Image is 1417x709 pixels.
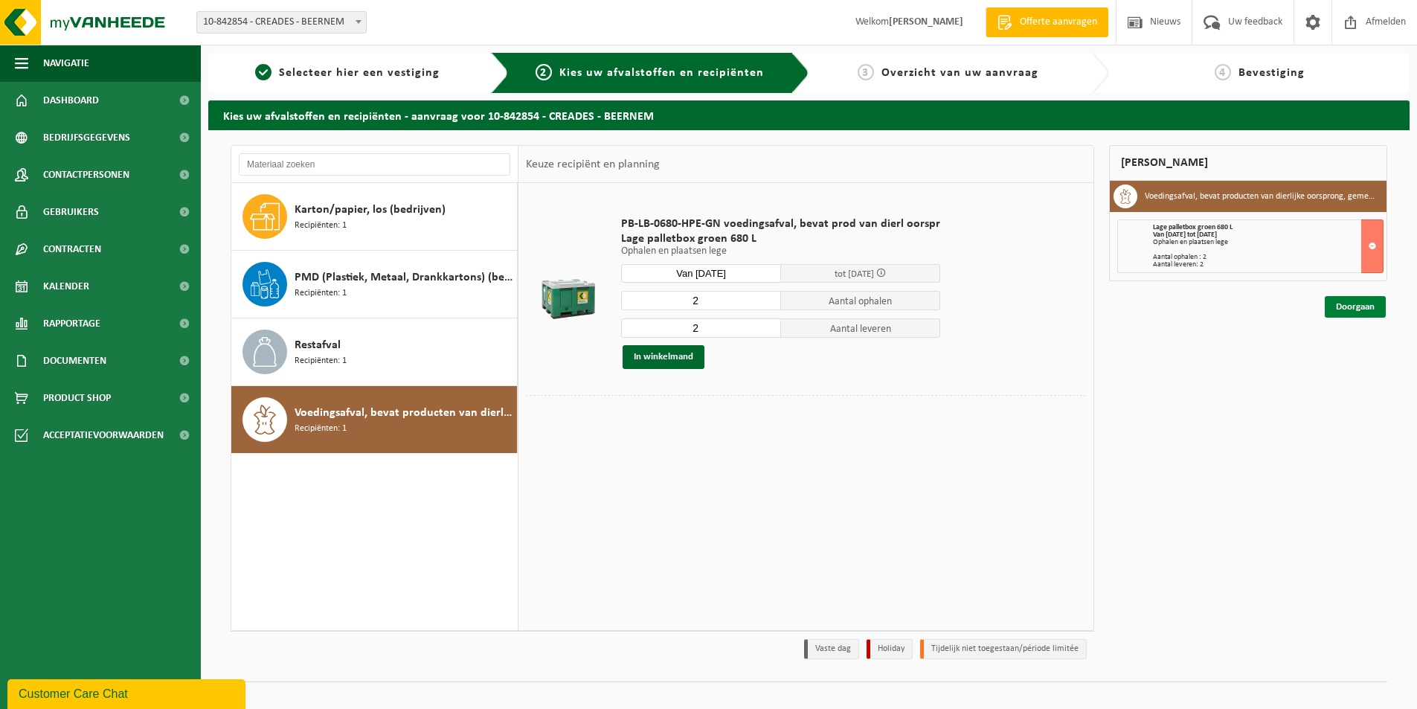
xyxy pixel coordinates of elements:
[781,291,941,310] span: Aantal ophalen
[295,201,446,219] span: Karton/papier, los (bedrijven)
[196,11,367,33] span: 10-842854 - CREADES - BEERNEM
[518,146,667,183] div: Keuze recipiënt en planning
[1153,254,1383,261] div: Aantal ophalen : 2
[1238,67,1305,79] span: Bevestiging
[621,216,940,231] span: PB-LB-0680-HPE-GN voedingsafval, bevat prod van dierl oorspr
[295,404,513,422] span: Voedingsafval, bevat producten van dierlijke oorsprong, gemengde verpakking (exclusief glas), cat...
[920,639,1087,659] li: Tijdelijk niet toegestaan/période limitée
[881,67,1038,79] span: Overzicht van uw aanvraag
[295,219,347,233] span: Recipiënten: 1
[986,7,1108,37] a: Offerte aanvragen
[781,318,941,338] span: Aantal leveren
[623,345,704,369] button: In winkelmand
[295,286,347,301] span: Recipiënten: 1
[295,354,347,368] span: Recipiënten: 1
[197,12,366,33] span: 10-842854 - CREADES - BEERNEM
[255,64,271,80] span: 1
[1109,145,1387,181] div: [PERSON_NAME]
[208,100,1410,129] h2: Kies uw afvalstoffen en recipiënten - aanvraag voor 10-842854 - CREADES - BEERNEM
[43,82,99,119] span: Dashboard
[889,16,963,28] strong: [PERSON_NAME]
[295,269,513,286] span: PMD (Plastiek, Metaal, Drankkartons) (bedrijven)
[536,64,552,80] span: 2
[239,153,510,176] input: Materiaal zoeken
[7,676,248,709] iframe: chat widget
[559,67,764,79] span: Kies uw afvalstoffen en recipiënten
[1215,64,1231,80] span: 4
[1145,185,1375,208] h3: Voedingsafval, bevat producten van dierlijke oorsprong, gemengde verpakking (exclusief glas), cat...
[1016,15,1101,30] span: Offerte aanvragen
[43,342,106,379] span: Documenten
[621,246,940,257] p: Ophalen en plaatsen lege
[43,379,111,417] span: Product Shop
[43,231,101,268] span: Contracten
[43,193,99,231] span: Gebruikers
[804,639,859,659] li: Vaste dag
[231,251,518,318] button: PMD (Plastiek, Metaal, Drankkartons) (bedrijven) Recipiënten: 1
[858,64,874,80] span: 3
[43,417,164,454] span: Acceptatievoorwaarden
[216,64,479,82] a: 1Selecteer hier een vestiging
[867,639,913,659] li: Holiday
[231,386,518,453] button: Voedingsafval, bevat producten van dierlijke oorsprong, gemengde verpakking (exclusief glas), cat...
[43,156,129,193] span: Contactpersonen
[1325,296,1386,318] a: Doorgaan
[43,45,89,82] span: Navigatie
[1153,231,1217,239] strong: Van [DATE] tot [DATE]
[279,67,440,79] span: Selecteer hier een vestiging
[621,231,940,246] span: Lage palletbox groen 680 L
[621,264,781,283] input: Selecteer datum
[43,305,100,342] span: Rapportage
[231,318,518,386] button: Restafval Recipiënten: 1
[835,269,874,279] span: tot [DATE]
[295,336,341,354] span: Restafval
[295,422,347,436] span: Recipiënten: 1
[1153,223,1233,231] span: Lage palletbox groen 680 L
[1153,239,1383,246] div: Ophalen en plaatsen lege
[231,183,518,251] button: Karton/papier, los (bedrijven) Recipiënten: 1
[43,268,89,305] span: Kalender
[1153,261,1383,269] div: Aantal leveren: 2
[43,119,130,156] span: Bedrijfsgegevens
